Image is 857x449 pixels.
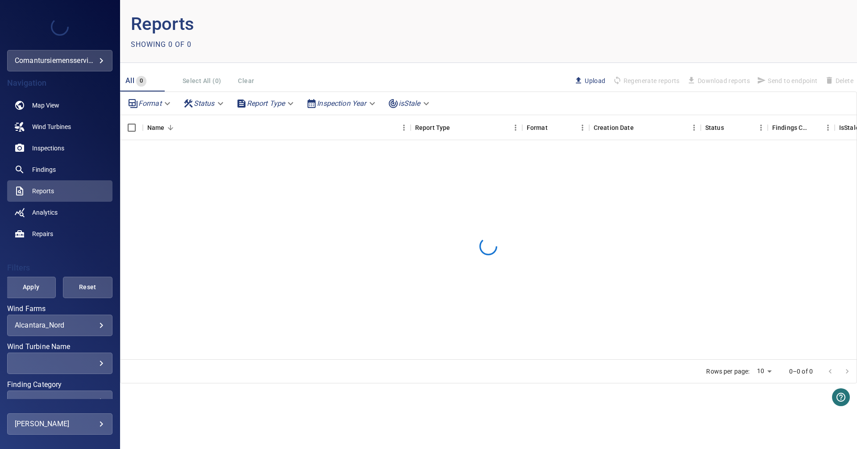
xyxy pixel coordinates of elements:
div: Findings Count [768,115,835,140]
div: Finding Category [7,391,112,412]
button: Menu [687,121,701,134]
span: 0 [136,76,146,86]
p: Reports [131,11,489,37]
div: isStale [384,96,435,111]
em: Format [138,99,162,108]
p: 0–0 of 0 [789,367,813,376]
span: All [125,76,134,85]
div: Status [705,115,724,140]
div: Creation Date [589,115,701,140]
button: Sort [548,121,560,134]
button: Menu [821,121,835,134]
div: Creation Date [594,115,634,140]
label: Wind Farms [7,305,112,312]
button: Sort [809,121,821,134]
div: comantursiemensserviceitaly [7,50,112,71]
div: Report Type [415,115,450,140]
button: Reset [63,277,112,298]
button: Sort [634,121,646,134]
span: Analytics [32,208,58,217]
div: [PERSON_NAME] [15,417,105,431]
h4: Filters [7,263,112,272]
div: Report Type [233,96,300,111]
label: Wind Turbine Name [7,343,112,350]
div: Alcantara_Nord [15,321,105,329]
em: Report Type [247,99,285,108]
div: Status [179,96,229,111]
div: comantursiemensserviceitaly [15,54,105,68]
button: Upload [570,73,609,88]
button: Apply [6,277,56,298]
a: reports active [7,180,112,202]
p: Rows per page: [706,367,749,376]
button: Menu [576,121,589,134]
button: Menu [397,121,411,134]
span: Wind Turbines [32,122,71,131]
div: Name [147,115,165,140]
a: findings noActive [7,159,112,180]
span: Reset [74,282,101,293]
a: inspections noActive [7,137,112,159]
div: Format [124,96,176,111]
div: Wind Turbine Name [7,353,112,374]
div: Wind Farms [7,315,112,336]
div: 10 [753,365,775,378]
span: Reports [32,187,54,195]
nav: pagination navigation [822,364,856,378]
button: Sort [450,121,462,134]
span: Map View [32,101,59,110]
label: Finding Category [7,381,112,388]
span: Upload [574,76,605,86]
em: Status [194,99,215,108]
div: Inspection Year [303,96,380,111]
a: repairs noActive [7,223,112,245]
button: Sort [724,121,736,134]
div: Status [701,115,768,140]
div: Format [522,115,589,140]
em: Inspection Year [317,99,366,108]
h4: Navigation [7,79,112,87]
span: Inspections [32,144,64,153]
a: windturbines noActive [7,116,112,137]
span: Repairs [32,229,53,238]
a: map noActive [7,95,112,116]
p: Showing 0 of 0 [131,39,191,50]
em: isStale [399,99,420,108]
div: Report Type [411,115,522,140]
div: Name [143,115,411,140]
div: Format [527,115,548,140]
button: Menu [509,121,522,134]
a: analytics noActive [7,202,112,223]
button: Sort [164,121,177,134]
div: Findings Count [772,115,809,140]
span: Findings [32,165,56,174]
span: Apply [17,282,45,293]
button: Menu [754,121,768,134]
